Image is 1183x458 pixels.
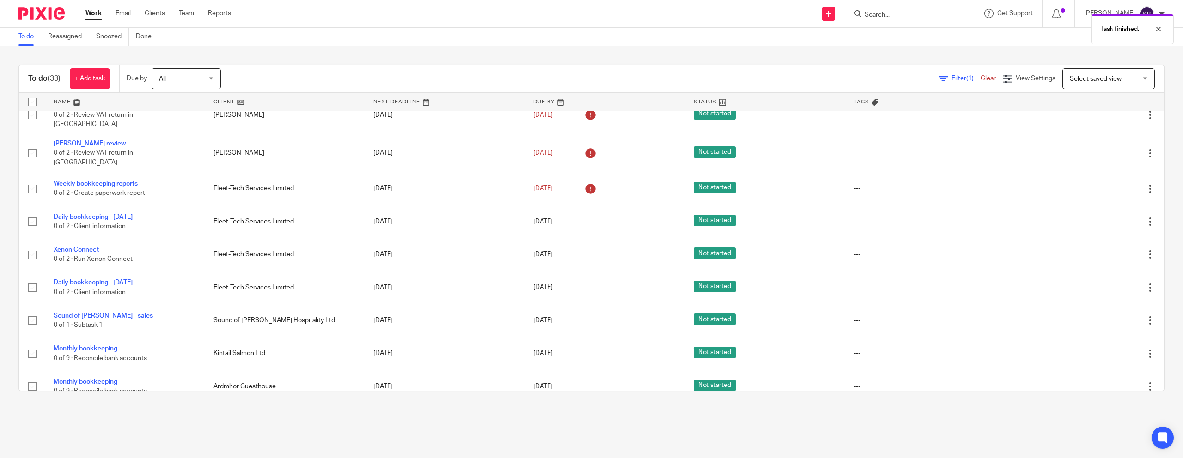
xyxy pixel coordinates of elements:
[533,350,553,357] span: [DATE]
[533,251,553,258] span: [DATE]
[54,388,147,394] span: 0 of 9 · Reconcile bank accounts
[533,284,553,291] span: [DATE]
[28,74,61,84] h1: To do
[966,75,974,82] span: (1)
[70,68,110,89] a: + Add task
[96,28,129,46] a: Snoozed
[364,271,524,304] td: [DATE]
[364,304,524,337] td: [DATE]
[1070,76,1122,82] span: Select saved view
[854,316,995,325] div: ---
[1101,24,1139,34] p: Task finished.
[136,28,159,46] a: Done
[18,28,41,46] a: To do
[854,184,995,193] div: ---
[54,279,133,286] a: Daily bookkeeping - [DATE]
[364,238,524,271] td: [DATE]
[18,7,65,20] img: Pixie
[854,349,995,358] div: ---
[854,382,995,391] div: ---
[54,214,133,220] a: Daily bookkeeping - [DATE]
[54,345,117,352] a: Monthly bookkeeping
[179,9,194,18] a: Team
[533,112,553,118] span: [DATE]
[533,317,553,324] span: [DATE]
[54,289,126,295] span: 0 of 2 · Client information
[854,110,995,120] div: ---
[694,281,736,292] span: Not started
[54,256,133,263] span: 0 of 2 · Run Xenon Connect
[54,379,117,385] a: Monthly bookkeeping
[364,134,524,172] td: [DATE]
[54,322,103,328] span: 0 of 1 · Subtask 1
[48,28,89,46] a: Reassigned
[533,218,553,225] span: [DATE]
[48,75,61,82] span: (33)
[854,217,995,226] div: ---
[54,112,133,128] span: 0 of 2 · Review VAT return in [GEOGRAPHIC_DATA]
[204,370,364,403] td: Ardmhor Guesthouse
[854,148,995,157] div: ---
[854,250,995,259] div: ---
[116,9,131,18] a: Email
[364,205,524,238] td: [DATE]
[694,347,736,358] span: Not started
[364,172,524,205] td: [DATE]
[204,134,364,172] td: [PERSON_NAME]
[54,247,99,253] a: Xenon Connect
[204,238,364,271] td: Fleet-Tech Services Limited
[533,383,553,390] span: [DATE]
[54,140,126,147] a: [PERSON_NAME] review
[145,9,165,18] a: Clients
[694,313,736,325] span: Not started
[159,76,166,82] span: All
[694,146,736,158] span: Not started
[854,99,869,104] span: Tags
[54,313,153,319] a: Sound of [PERSON_NAME] - sales
[85,9,102,18] a: Work
[694,182,736,193] span: Not started
[204,205,364,238] td: Fleet-Tech Services Limited
[54,150,133,166] span: 0 of 2 · Review VAT return in [GEOGRAPHIC_DATA]
[204,172,364,205] td: Fleet-Tech Services Limited
[364,337,524,370] td: [DATE]
[54,223,126,229] span: 0 of 2 · Client information
[364,370,524,403] td: [DATE]
[204,271,364,304] td: Fleet-Tech Services Limited
[694,108,736,120] span: Not started
[204,96,364,134] td: [PERSON_NAME]
[204,304,364,337] td: Sound of [PERSON_NAME] Hospitality Ltd
[54,181,138,187] a: Weekly bookkeeping reports
[694,380,736,391] span: Not started
[694,247,736,259] span: Not started
[1140,6,1154,21] img: svg%3E
[981,75,996,82] a: Clear
[1016,75,1055,82] span: View Settings
[54,190,145,197] span: 0 of 2 · Create paperwork report
[951,75,981,82] span: Filter
[533,185,553,192] span: [DATE]
[127,74,147,83] p: Due by
[694,215,736,226] span: Not started
[208,9,231,18] a: Reports
[533,150,553,156] span: [DATE]
[854,283,995,292] div: ---
[204,337,364,370] td: Kintail Salmon Ltd
[54,355,147,362] span: 0 of 9 · Reconcile bank accounts
[364,96,524,134] td: [DATE]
